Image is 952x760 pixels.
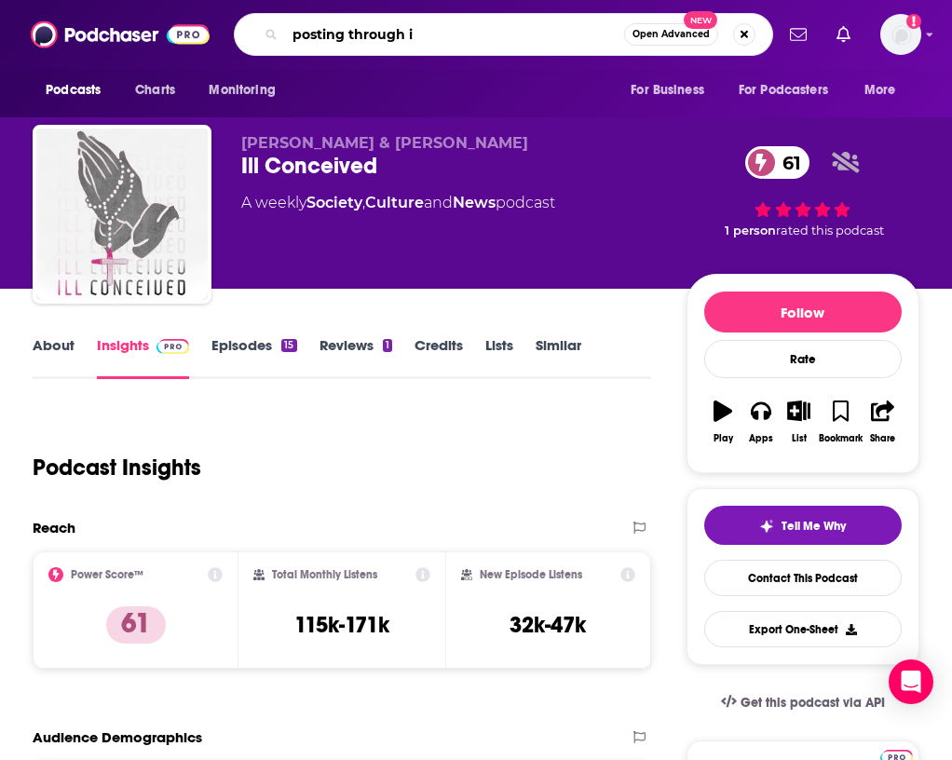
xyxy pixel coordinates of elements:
div: 1 [383,339,392,352]
svg: Add a profile image [906,14,921,29]
a: Show notifications dropdown [782,19,814,50]
span: and [424,194,453,211]
span: For Podcasters [739,77,828,103]
span: More [864,77,896,103]
a: Culture [365,194,424,211]
button: open menu [727,73,855,108]
h2: Power Score™ [71,568,143,581]
span: Monitoring [209,77,275,103]
div: Search podcasts, credits, & more... [234,13,773,56]
img: Podchaser - Follow, Share and Rate Podcasts [31,17,210,52]
a: Episodes15 [211,336,296,379]
img: Ill Conceived [36,129,208,300]
span: For Business [631,77,704,103]
a: Society [306,194,362,211]
button: Open AdvancedNew [624,23,718,46]
span: Open Advanced [632,30,710,39]
a: Contact This Podcast [704,560,902,596]
img: Podchaser Pro [156,339,189,354]
a: News [453,194,496,211]
h2: Reach [33,519,75,536]
button: open menu [851,73,919,108]
span: rated this podcast [776,224,884,237]
div: 15 [281,339,296,352]
span: Charts [135,77,175,103]
button: Play [704,388,742,455]
div: 61 1 personrated this podcast [687,134,919,250]
div: Rate [704,340,902,378]
button: open menu [196,73,299,108]
h3: 32k-47k [510,611,586,639]
div: A weekly podcast [241,192,555,214]
button: tell me why sparkleTell Me Why [704,506,902,545]
h3: 115k-171k [294,611,389,639]
button: Follow [704,292,902,332]
span: , [362,194,365,211]
h2: Total Monthly Listens [272,568,377,581]
div: Open Intercom Messenger [889,659,933,704]
a: Lists [485,336,513,379]
input: Search podcasts, credits, & more... [285,20,624,49]
h2: New Episode Listens [480,568,582,581]
span: Podcasts [46,77,101,103]
a: Get this podcast via API [706,680,900,726]
div: List [792,433,807,444]
button: Bookmark [818,388,864,455]
span: Tell Me Why [782,519,846,534]
button: Export One-Sheet [704,611,902,647]
span: Get this podcast via API [741,695,885,711]
a: Show notifications dropdown [829,19,858,50]
div: Bookmark [819,433,863,444]
img: tell me why sparkle [759,519,774,534]
div: Share [870,433,895,444]
p: 61 [106,606,166,644]
span: 61 [764,146,810,179]
span: [PERSON_NAME] & [PERSON_NAME] [241,134,528,152]
span: New [684,11,717,29]
button: Share [864,388,902,455]
a: InsightsPodchaser Pro [97,336,189,379]
button: open menu [33,73,125,108]
button: open menu [618,73,728,108]
button: Apps [742,388,781,455]
div: Play [714,433,733,444]
h2: Audience Demographics [33,728,202,746]
a: 61 [745,146,810,179]
h1: Podcast Insights [33,454,201,482]
a: Reviews1 [320,336,392,379]
span: Logged in as AirwaveMedia [880,14,921,55]
a: Credits [415,336,463,379]
a: Similar [536,336,581,379]
img: User Profile [880,14,921,55]
span: 1 person [725,224,776,237]
a: Charts [123,73,186,108]
button: Show profile menu [880,14,921,55]
button: List [780,388,818,455]
div: Apps [749,433,773,444]
a: About [33,336,75,379]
